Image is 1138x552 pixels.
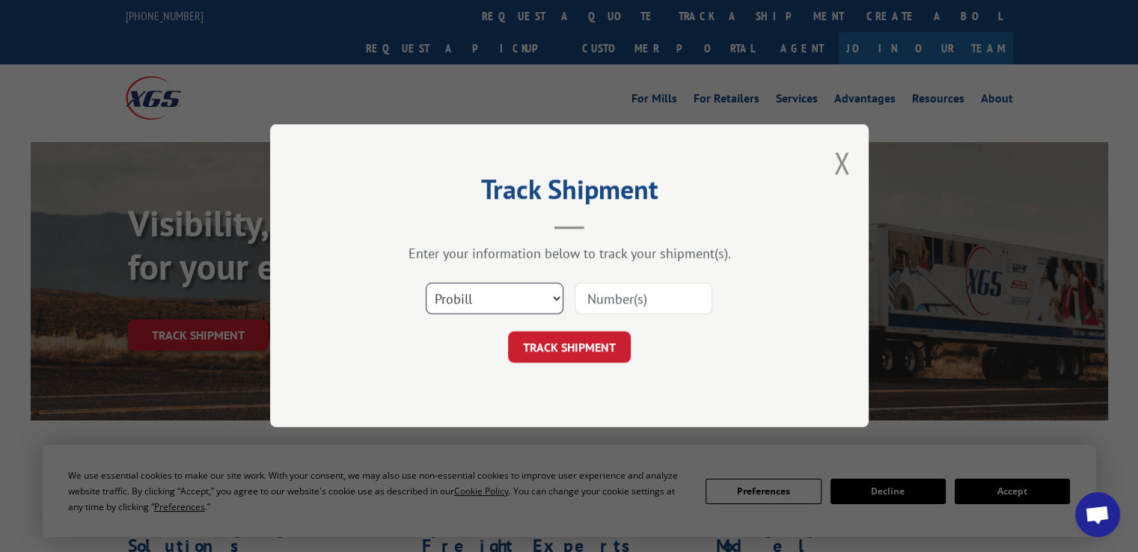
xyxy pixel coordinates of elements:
[1075,492,1120,537] div: Open chat
[345,179,794,207] h2: Track Shipment
[508,332,631,364] button: TRACK SHIPMENT
[575,283,712,315] input: Number(s)
[833,143,850,183] button: Close modal
[345,245,794,263] div: Enter your information below to track your shipment(s).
